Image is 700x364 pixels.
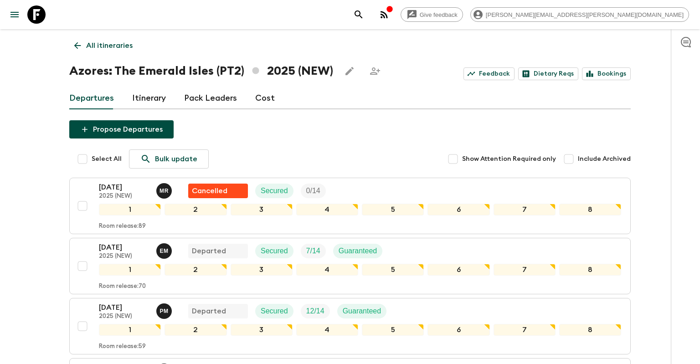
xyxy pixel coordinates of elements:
[339,246,377,256] p: Guaranteed
[69,298,631,354] button: [DATE]2025 (NEW)Paula MedeirosDepartedSecuredTrip FillGuaranteed12345678Room release:59
[306,246,320,256] p: 7 / 14
[306,185,320,196] p: 0 / 14
[427,324,489,336] div: 6
[518,67,578,80] a: Dietary Reqs
[99,302,149,313] p: [DATE]
[559,264,621,276] div: 8
[160,187,169,195] p: M R
[155,154,197,164] p: Bulk update
[415,11,463,18] span: Give feedback
[69,178,631,234] button: [DATE]2025 (NEW)Mario RangelFlash Pack cancellationSecuredTrip Fill12345678Room release:89
[582,67,631,80] a: Bookings
[69,238,631,294] button: [DATE]2025 (NEW)Eduardo MirandaDepartedSecuredTrip FillGuaranteed12345678Room release:70
[188,184,248,198] div: Flash Pack cancellation
[427,204,489,215] div: 6
[362,204,424,215] div: 5
[255,244,293,258] div: Secured
[86,40,133,51] p: All itineraries
[494,264,556,276] div: 7
[231,324,293,336] div: 3
[99,253,149,260] p: 2025 (NEW)
[192,185,227,196] p: Cancelled
[481,11,689,18] span: [PERSON_NAME][EMAIL_ADDRESS][PERSON_NAME][DOMAIN_NAME]
[343,306,381,317] p: Guaranteed
[350,5,368,24] button: search adventures
[132,87,166,109] a: Itinerary
[463,67,515,80] a: Feedback
[69,87,114,109] a: Departures
[99,324,161,336] div: 1
[165,204,226,215] div: 2
[99,313,149,320] p: 2025 (NEW)
[301,304,330,318] div: Trip Fill
[362,324,424,336] div: 5
[92,154,122,164] span: Select All
[192,246,226,256] p: Departed
[156,183,174,199] button: MR
[261,246,288,256] p: Secured
[494,204,556,215] div: 7
[494,324,556,336] div: 7
[301,244,326,258] div: Trip Fill
[99,283,146,290] p: Room release: 70
[559,324,621,336] div: 8
[362,264,424,276] div: 5
[231,264,293,276] div: 3
[296,324,358,336] div: 4
[99,264,161,276] div: 1
[255,184,293,198] div: Secured
[69,120,174,138] button: Propose Departures
[184,87,237,109] a: Pack Leaders
[165,324,226,336] div: 2
[99,223,146,230] p: Room release: 89
[99,182,149,193] p: [DATE]
[401,7,463,22] a: Give feedback
[296,264,358,276] div: 4
[255,87,275,109] a: Cost
[156,246,174,253] span: Eduardo Miranda
[99,204,161,215] div: 1
[470,7,689,22] div: [PERSON_NAME][EMAIL_ADDRESS][PERSON_NAME][DOMAIN_NAME]
[99,242,149,253] p: [DATE]
[559,204,621,215] div: 8
[165,264,226,276] div: 2
[427,264,489,276] div: 6
[156,306,174,313] span: Paula Medeiros
[69,62,333,80] h1: Azores: The Emerald Isles (PT2) 2025 (NEW)
[366,62,384,80] span: Share this itinerary
[156,186,174,193] span: Mario Rangel
[296,204,358,215] div: 4
[129,149,209,169] a: Bulk update
[340,62,359,80] button: Edit this itinerary
[462,154,556,164] span: Show Attention Required only
[261,185,288,196] p: Secured
[99,343,146,350] p: Room release: 59
[301,184,326,198] div: Trip Fill
[99,193,149,200] p: 2025 (NEW)
[69,36,138,55] a: All itineraries
[578,154,631,164] span: Include Archived
[306,306,324,317] p: 12 / 14
[231,204,293,215] div: 3
[261,306,288,317] p: Secured
[5,5,24,24] button: menu
[192,306,226,317] p: Departed
[255,304,293,318] div: Secured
